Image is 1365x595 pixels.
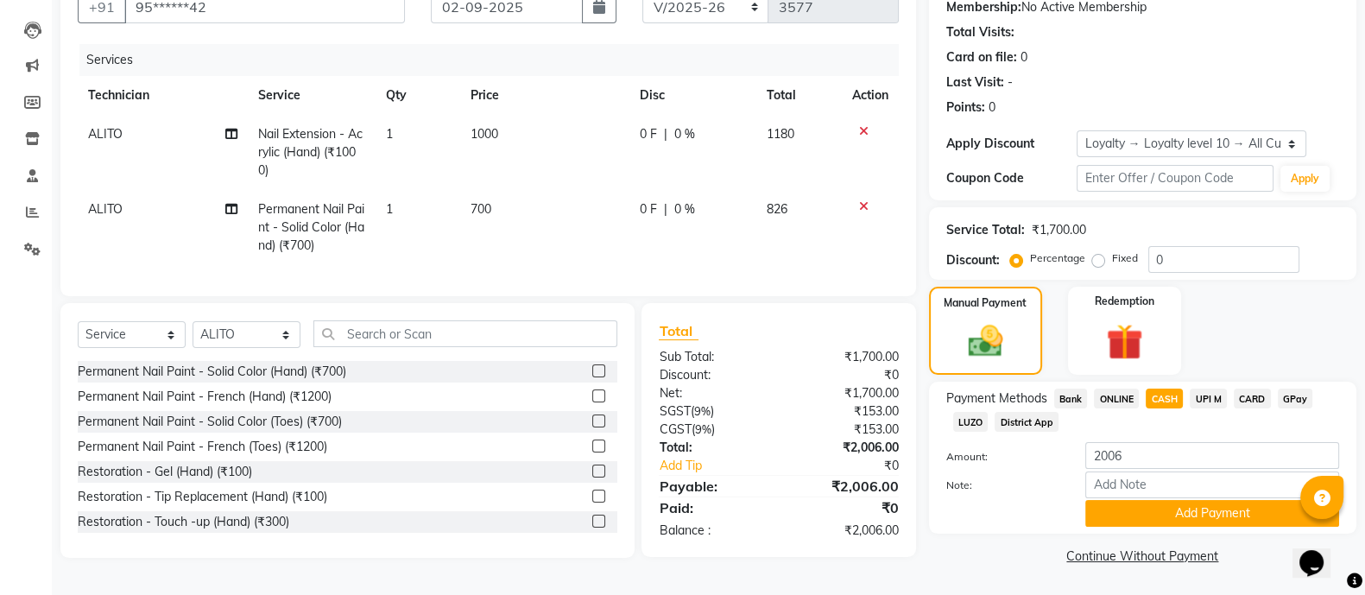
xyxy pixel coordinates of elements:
[946,169,1077,187] div: Coupon Code
[957,321,1014,361] img: _cash.svg
[640,200,657,218] span: 0 F
[944,295,1027,311] label: Manual Payment
[779,384,912,402] div: ₹1,700.00
[659,421,691,437] span: CGST
[1032,221,1086,239] div: ₹1,700.00
[471,201,491,217] span: 700
[946,23,1014,41] div: Total Visits:
[659,322,698,340] span: Total
[313,320,617,347] input: Search or Scan
[842,76,899,115] th: Action
[78,76,248,115] th: Technician
[78,413,342,431] div: Permanent Nail Paint - Solid Color (Toes) (₹700)
[1021,48,1027,66] div: 0
[646,402,779,421] div: ( )
[933,449,1073,465] label: Amount:
[767,126,794,142] span: 1180
[646,457,800,475] a: Add Tip
[375,76,459,115] th: Qty
[78,438,327,456] div: Permanent Nail Paint - French (Toes) (₹1200)
[801,457,912,475] div: ₹0
[258,201,364,253] span: Permanent Nail Paint - Solid Color (Hand) (₹700)
[78,363,346,381] div: Permanent Nail Paint - Solid Color (Hand) (₹700)
[779,476,912,497] div: ₹2,006.00
[756,76,842,115] th: Total
[989,98,995,117] div: 0
[646,439,779,457] div: Total:
[1278,389,1313,408] span: GPay
[1234,389,1271,408] span: CARD
[1085,442,1339,469] input: Amount
[1112,250,1138,266] label: Fixed
[995,412,1059,432] span: District App
[640,125,657,143] span: 0 F
[946,221,1025,239] div: Service Total:
[88,201,123,217] span: ALITO
[1190,389,1227,408] span: UPI M
[779,439,912,457] div: ₹2,006.00
[646,497,779,518] div: Paid:
[385,201,392,217] span: 1
[767,201,787,217] span: 826
[1085,500,1339,527] button: Add Payment
[779,402,912,421] div: ₹153.00
[629,76,756,115] th: Disc
[694,422,711,436] span: 9%
[1280,166,1330,192] button: Apply
[646,522,779,540] div: Balance :
[1146,389,1183,408] span: CASH
[664,200,667,218] span: |
[946,135,1077,153] div: Apply Discount
[1085,472,1339,498] input: Add Note
[248,76,376,115] th: Service
[1054,389,1088,408] span: Bank
[946,389,1047,408] span: Payment Methods
[659,403,690,419] span: SGST
[953,412,989,432] span: LUZO
[946,48,1017,66] div: Card on file:
[779,366,912,384] div: ₹0
[78,463,252,481] div: Restoration - Gel (Hand) (₹100)
[779,421,912,439] div: ₹153.00
[933,478,1073,493] label: Note:
[78,488,327,506] div: Restoration - Tip Replacement (Hand) (₹100)
[946,73,1004,92] div: Last Visit:
[1077,165,1273,192] input: Enter Offer / Coupon Code
[1094,389,1139,408] span: ONLINE
[932,548,1353,566] a: Continue Without Payment
[78,388,332,406] div: Permanent Nail Paint - French (Hand) (₹1200)
[78,513,289,531] div: Restoration - Touch -up (Hand) (₹300)
[646,348,779,366] div: Sub Total:
[779,348,912,366] div: ₹1,700.00
[674,200,695,218] span: 0 %
[460,76,629,115] th: Price
[779,497,912,518] div: ₹0
[1292,526,1348,578] iframe: chat widget
[693,404,710,418] span: 9%
[646,476,779,497] div: Payable:
[779,522,912,540] div: ₹2,006.00
[674,125,695,143] span: 0 %
[1095,294,1154,309] label: Redemption
[471,126,498,142] span: 1000
[646,421,779,439] div: ( )
[1008,73,1013,92] div: -
[88,126,123,142] span: ALITO
[385,126,392,142] span: 1
[258,126,363,178] span: Nail Extension - Acrylic (Hand) (₹1000)
[646,366,779,384] div: Discount:
[664,125,667,143] span: |
[1095,320,1153,364] img: _gift.svg
[646,384,779,402] div: Net:
[79,44,912,76] div: Services
[946,98,985,117] div: Points:
[1030,250,1085,266] label: Percentage
[946,251,1000,269] div: Discount:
